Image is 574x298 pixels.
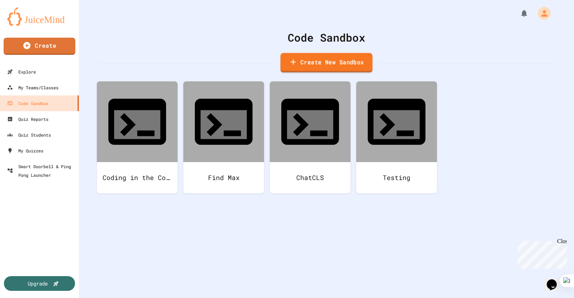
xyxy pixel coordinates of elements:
a: Coding in the Console [97,81,178,193]
img: logo-orange.svg [7,7,72,26]
div: Find Max [183,162,264,193]
div: My Teams/Classes [7,83,58,92]
div: ChatCLS [270,162,350,193]
div: My Account [530,5,552,22]
div: Explore [7,67,36,76]
iframe: chat widget [514,238,567,269]
a: Create New Sandbox [281,53,373,73]
a: Testing [356,81,437,193]
a: ChatCLS [270,81,350,193]
div: My Notifications [507,7,530,19]
div: Code Sandbox [97,29,556,46]
div: Testing [356,162,437,193]
div: Quiz Reports [7,115,48,123]
div: Smart Doorbell & Ping Pong Launcher [7,162,76,179]
a: Find Max [183,81,264,193]
div: My Quizzes [7,146,43,155]
div: Upgrade [28,280,48,287]
div: Code Sandbox [7,99,48,108]
iframe: chat widget [544,269,567,291]
div: Chat with us now!Close [3,3,50,46]
div: Coding in the Console [97,162,178,193]
div: Quiz Students [7,131,51,139]
a: Create [4,38,75,55]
